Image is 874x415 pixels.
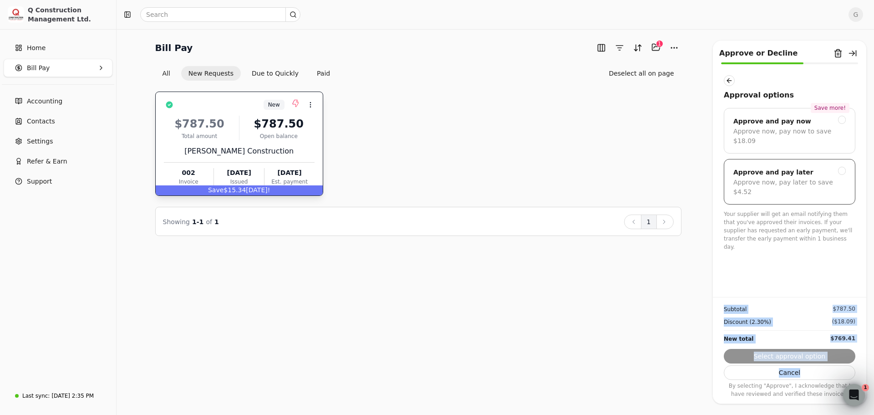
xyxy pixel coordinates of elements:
[243,132,315,140] div: Open balance
[27,137,53,146] span: Settings
[862,384,869,391] span: 1
[155,66,178,81] button: All
[164,132,235,140] div: Total amount
[214,178,264,186] div: Issued
[208,186,224,194] span: Save
[733,116,811,127] div: Approve and pay now
[724,382,855,398] p: By selecting "Approve", I acknowledge that I have reviewed and verified these invoices.
[164,116,235,132] div: $787.50
[724,318,771,327] div: Discount (2.30%)
[246,186,270,194] span: [DATE]!
[27,117,55,126] span: Contacts
[163,218,190,225] span: Showing
[733,178,846,197] div: Approve now, pay later to save $4.52
[27,43,46,53] span: Home
[641,215,657,229] button: 1
[811,103,849,113] div: Save more!
[22,392,50,400] div: Last sync:
[192,218,203,225] span: 1 - 1
[724,305,747,314] div: Subtotal
[264,178,314,186] div: Est. payment
[310,66,337,81] button: Paid
[724,90,855,101] div: Approval options
[4,39,112,57] a: Home
[719,48,798,59] div: Approve or Decline
[264,168,314,178] div: [DATE]
[27,157,67,166] span: Refer & Earn
[667,41,681,55] button: More
[830,334,855,343] div: $769.41
[140,7,300,22] input: Search
[4,112,112,130] a: Contacts
[4,152,112,170] button: Refer & Earn
[832,318,855,326] div: ($18.09)
[4,92,112,110] a: Accounting
[28,5,108,24] div: Q Construction Management Ltd.
[656,40,663,47] div: 1
[630,41,645,55] button: Sort
[214,168,264,178] div: [DATE]
[843,384,865,406] iframe: Intercom live chat
[4,172,112,190] button: Support
[724,365,855,380] button: Cancel
[4,388,112,404] a: Last sync:[DATE] 2:35 PM
[4,132,112,150] a: Settings
[4,59,112,77] button: Bill Pay
[156,185,323,195] div: $15.34
[27,97,62,106] span: Accounting
[601,66,681,81] button: Deselect all on page
[724,210,855,251] p: Your supplier will get an email notifying them that you've approved their invoices. If your suppl...
[8,6,24,23] img: 3171ca1f-602b-4dfe-91f0-0ace091e1481.jpeg
[164,146,315,157] div: [PERSON_NAME] Construction
[268,101,280,109] span: New
[724,334,753,343] div: New total
[206,218,212,225] span: of
[164,168,213,178] div: 002
[244,66,306,81] button: Due to Quickly
[27,177,52,186] span: Support
[51,392,94,400] div: [DATE] 2:35 PM
[181,66,241,81] button: New Requests
[849,7,863,22] button: G
[27,63,50,73] span: Bill Pay
[155,41,193,55] h2: Bill Pay
[214,218,219,225] span: 1
[155,66,338,81] div: Invoice filter options
[164,178,213,186] div: Invoice
[243,116,315,132] div: $787.50
[733,167,813,178] div: Approve and pay later
[733,127,846,146] div: Approve now, pay now to save $18.09
[649,40,663,55] button: Batch (1)
[833,305,855,313] div: $787.50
